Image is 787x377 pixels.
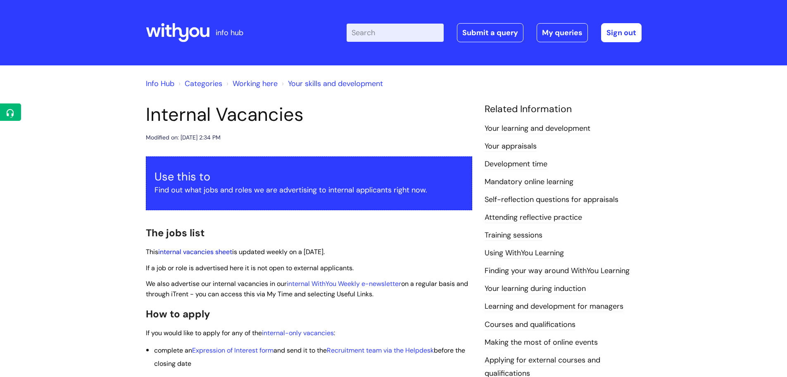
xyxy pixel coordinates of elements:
[485,301,623,312] a: Learning and development for managers
[287,279,401,288] a: internal WithYou Weekly e-newsletter
[347,23,642,42] div: | -
[327,346,434,355] a: Recruitment team via the Helpdesk
[146,279,468,298] span: We also advertise our internal vacancies in our on a regular basis and through iTrent - you can a...
[216,26,243,39] p: info hub
[485,283,586,294] a: Your learning during induction
[154,346,465,368] span: and send it to the before the c
[485,248,564,259] a: Using WithYou Learning
[601,23,642,42] a: Sign out
[485,103,642,115] h4: Related Information
[146,226,204,239] span: The jobs list
[146,307,210,320] span: How to apply
[537,23,588,42] a: My queries
[485,319,575,330] a: Courses and qualifications
[192,346,273,355] a: Expression of Interest form
[146,79,174,89] a: Info Hub
[224,77,278,90] li: Working here
[262,329,334,337] a: internal-only vacancies
[158,247,232,256] a: internal vacancies sheet
[457,23,523,42] a: Submit a query
[347,24,444,42] input: Search
[485,141,537,152] a: Your appraisals
[146,247,325,256] span: This is updated weekly on a [DATE].
[158,359,191,368] span: losing date
[146,103,472,126] h1: Internal Vacancies
[485,337,598,348] a: Making the most of online events
[185,79,222,89] a: Categories
[155,183,464,197] p: Find out what jobs and roles we are advertising to internal applicants right now.
[485,230,542,241] a: Training sessions
[155,170,464,183] h3: Use this to
[485,212,582,223] a: Attending reflective practice
[146,132,221,143] div: Modified on: [DATE] 2:34 PM
[485,195,618,205] a: Self-reflection questions for appraisals
[485,159,547,170] a: Development time
[280,77,383,90] li: Your skills and development
[288,79,383,89] a: Your skills and development
[154,346,192,355] span: complete an
[485,123,590,134] a: Your learning and development
[233,79,278,89] a: Working here
[485,266,630,276] a: Finding your way around WithYou Learning
[485,177,573,187] a: Mandatory online learning
[146,329,335,337] span: If you would like to apply for any of the :
[146,264,354,272] span: If a job or role is advertised here it is not open to external applicants.
[176,77,222,90] li: Solution home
